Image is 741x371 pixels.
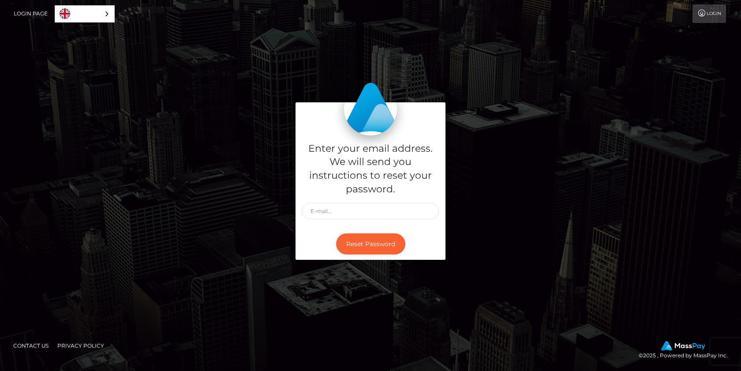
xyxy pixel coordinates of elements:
[55,6,114,22] a: English
[14,4,48,23] a: Login Page
[55,5,115,22] aside: Language selected: English
[55,5,115,22] div: Language
[54,339,108,352] a: Privacy Policy
[336,233,405,255] button: Reset Password
[10,339,52,352] a: Contact Us
[302,142,439,196] h5: Enter your email address. We will send you instructions to reset your password.
[692,4,726,23] a: Login
[302,203,439,219] input: E-mail...
[344,82,397,135] img: MassPay Login
[639,341,734,360] div: © 2025 , Powered by MassPay Inc.
[661,341,705,351] img: MassPay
